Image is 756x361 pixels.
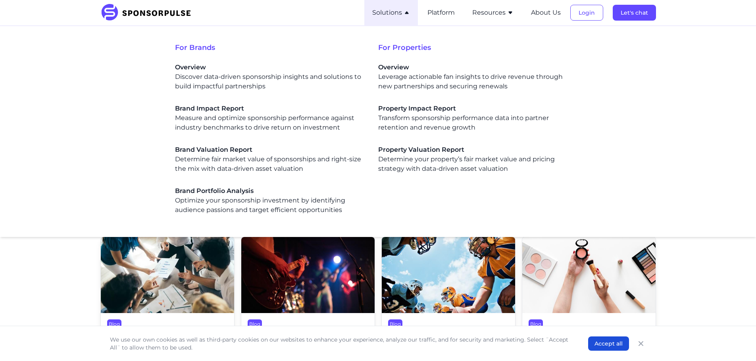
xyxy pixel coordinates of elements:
[472,8,514,17] button: Resources
[175,104,365,132] a: Brand Impact ReportMeasure and optimize sponsorship performance against industry benchmarks to dr...
[175,63,365,91] div: Discover data-driven sponsorship insights and solutions to build impactful partnerships
[175,145,365,155] span: Brand Valuation Report
[175,63,365,72] span: Overview
[378,42,581,53] span: For Properties
[175,186,365,215] a: Brand Portfolio AnalysisOptimize your sponsorship investment by identifying audience passions and...
[100,4,197,21] img: SponsorPulse
[716,323,756,361] iframe: Chat Widget
[378,104,569,113] span: Property Impact Report
[175,186,365,215] div: Optimize your sponsorship investment by identifying audience passions and target efficient opport...
[427,9,455,16] a: Platform
[613,9,656,16] a: Let's chat
[175,63,365,91] a: OverviewDiscover data-driven sponsorship insights and solutions to build impactful partnerships
[529,319,543,329] div: Blog
[378,145,569,174] a: Property Valuation ReportDetermine your property’s fair market value and pricing strategy with da...
[427,8,455,17] button: Platform
[531,8,561,17] button: About Us
[570,9,603,16] a: Login
[613,5,656,21] button: Let's chat
[372,8,410,17] button: Solutions
[382,237,515,313] img: Getty Images courtesy of Unsplash
[110,336,572,351] p: We use our own cookies as well as third-party cookies on our websites to enhance your experience,...
[175,145,365,174] div: Determine fair market value of sponsorships and right-size the mix with data-driven asset valuation
[635,338,646,349] button: Close
[107,319,121,329] div: Blog
[241,237,375,313] img: Neza Dolmo courtesy of Unsplash
[378,63,569,72] span: Overview
[101,237,234,313] img: Photo by Getty Images courtesy of Unsplash
[588,336,629,351] button: Accept all
[175,42,378,53] span: For Brands
[378,145,569,174] div: Determine your property’s fair market value and pricing strategy with data-driven asset valuation
[378,145,569,155] span: Property Valuation Report
[175,186,365,196] span: Brand Portfolio Analysis
[522,237,656,313] img: Image by Curated Lifestyle courtesy of Unsplash
[378,63,569,91] a: OverviewLeverage actionable fan insights to drive revenue through new partnerships and securing r...
[175,104,365,132] div: Measure and optimize sponsorship performance against industry benchmarks to drive return on inves...
[570,5,603,21] button: Login
[175,104,365,113] span: Brand Impact Report
[531,9,561,16] a: About Us
[175,145,365,174] a: Brand Valuation ReportDetermine fair market value of sponsorships and right-size the mix with dat...
[378,63,569,91] div: Leverage actionable fan insights to drive revenue through new partnerships and securing renewals
[248,319,262,329] div: Blog
[388,319,402,329] div: Blog
[378,104,569,132] div: Transform sponsorship performance data into partner retention and revenue growth
[378,104,569,132] a: Property Impact ReportTransform sponsorship performance data into partner retention and revenue g...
